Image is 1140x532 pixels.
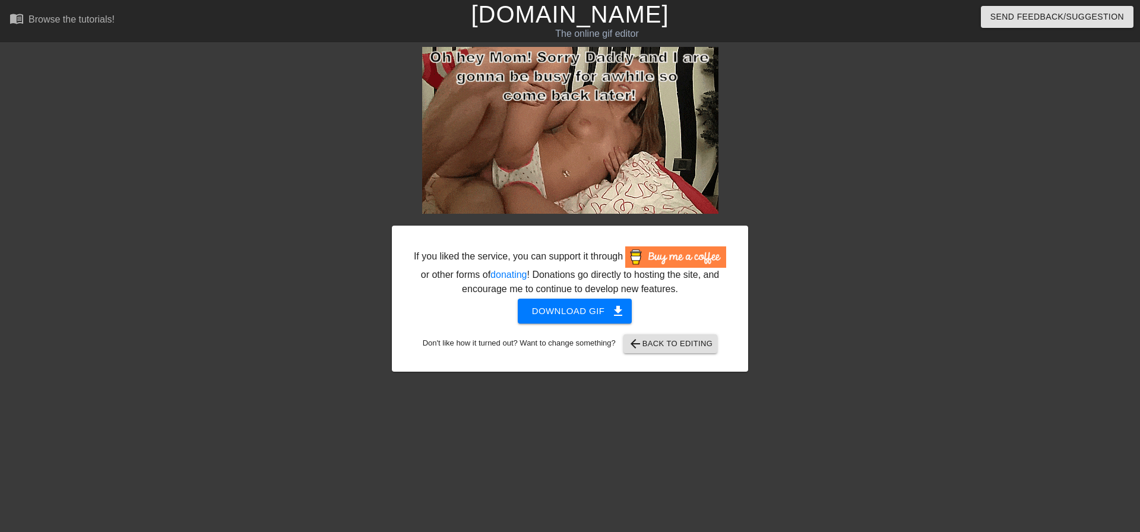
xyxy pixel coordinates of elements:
span: Download gif [532,303,618,319]
span: Send Feedback/Suggestion [990,9,1124,24]
div: Don't like how it turned out? Want to change something? [410,334,730,353]
button: Download gif [518,299,632,324]
span: menu_book [9,11,24,26]
img: Buy Me A Coffee [625,246,726,268]
span: arrow_back [628,337,642,351]
img: lmpKPoL3.gif [422,47,718,214]
span: get_app [611,304,625,318]
div: The online gif editor [386,27,808,41]
a: Browse the tutorials! [9,11,115,30]
div: Browse the tutorials! [28,14,115,24]
button: Send Feedback/Suggestion [981,6,1133,28]
span: Back to Editing [628,337,713,351]
button: Back to Editing [623,334,718,353]
a: [DOMAIN_NAME] [471,1,669,27]
a: donating [490,270,527,280]
a: Download gif [508,305,632,315]
div: If you liked the service, you can support it through or other forms of ! Donations go directly to... [413,246,727,296]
